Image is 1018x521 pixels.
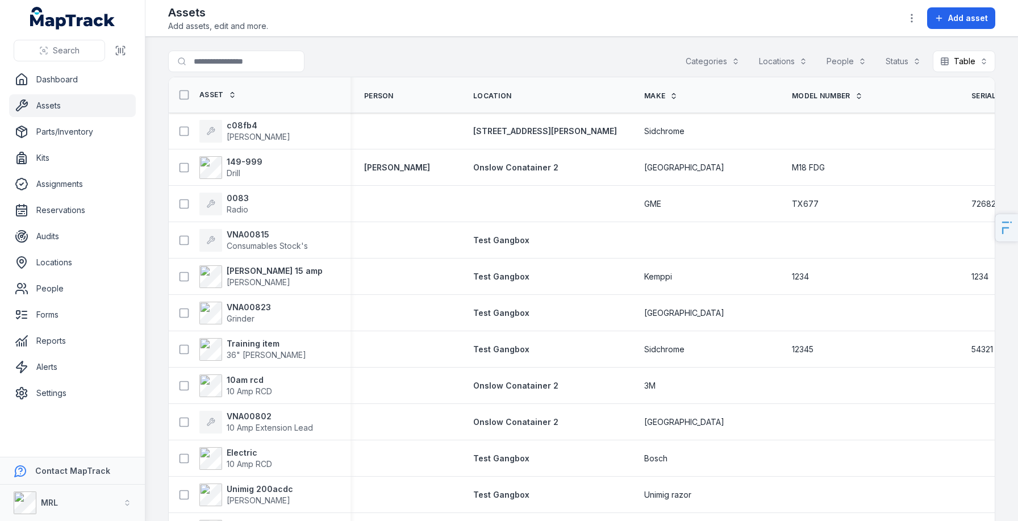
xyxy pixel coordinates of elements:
[199,411,313,434] a: VNA0080210 Amp Extension Lead
[30,7,115,30] a: MapTrack
[9,120,136,143] a: Parts/Inventory
[9,330,136,352] a: Reports
[473,308,529,318] span: Test Gangbox
[227,374,272,386] strong: 10am rcd
[53,45,80,56] span: Search
[473,380,558,391] a: Onslow Conatainer 2
[227,302,271,313] strong: VNA00823
[14,40,105,61] button: Search
[792,271,809,282] span: 1234
[9,225,136,248] a: Audits
[227,314,254,323] span: Grinder
[473,344,529,355] a: Test Gangbox
[199,338,306,361] a: Training item36" [PERSON_NAME]
[227,495,290,505] span: [PERSON_NAME]
[473,271,529,282] a: Test Gangbox
[227,205,248,214] span: Radio
[644,126,685,137] span: Sidchrome
[35,466,110,476] strong: Contact MapTrack
[9,199,136,222] a: Reservations
[227,265,323,277] strong: [PERSON_NAME] 15 amp
[644,344,685,355] span: Sidchrome
[9,382,136,405] a: Settings
[473,126,617,136] span: [STREET_ADDRESS][PERSON_NAME]
[227,411,313,422] strong: VNA00802
[199,229,308,252] a: VNA00815Consumables Stock's
[927,7,995,29] button: Add asset
[227,386,272,396] span: 10 Amp RCD
[473,272,529,281] span: Test Gangbox
[227,338,306,349] strong: Training item
[199,156,262,179] a: 149-999Drill
[168,5,268,20] h2: Assets
[41,498,58,507] strong: MRL
[948,12,988,24] span: Add asset
[227,277,290,287] span: [PERSON_NAME]
[9,94,136,117] a: Assets
[819,51,874,72] button: People
[9,303,136,326] a: Forms
[644,91,665,101] span: Make
[644,91,678,101] a: Make
[473,417,558,427] span: Onslow Conatainer 2
[644,307,724,319] span: [GEOGRAPHIC_DATA]
[792,162,825,173] span: M18 FDG
[364,162,430,173] a: [PERSON_NAME]
[199,120,290,143] a: c08fb4[PERSON_NAME]
[644,380,656,391] span: 3M
[364,91,394,101] span: Person
[227,168,240,178] span: Drill
[199,447,272,470] a: Electric10 Amp RCD
[792,91,863,101] a: Model Number
[227,350,306,360] span: 36" [PERSON_NAME]
[473,91,511,101] span: Location
[9,277,136,300] a: People
[971,344,993,355] span: 54321
[473,453,529,463] span: Test Gangbox
[227,241,308,251] span: Consumables Stock's
[227,447,272,459] strong: Electric
[644,416,724,428] span: [GEOGRAPHIC_DATA]
[227,193,249,204] strong: 0083
[473,416,558,428] a: Onslow Conatainer 2
[227,229,308,240] strong: VNA00815
[644,271,672,282] span: Kemppi
[168,20,268,32] span: Add assets, edit and more.
[473,235,529,245] span: Test Gangbox
[792,344,813,355] span: 12345
[473,162,558,172] span: Onslow Conatainer 2
[933,51,995,72] button: Table
[971,271,988,282] span: 1234
[473,162,558,173] a: Onslow Conatainer 2
[644,198,661,210] span: GME
[678,51,747,72] button: Categories
[792,198,819,210] span: TX677
[971,198,1006,210] span: 7268272
[752,51,815,72] button: Locations
[792,91,850,101] span: Model Number
[199,90,236,99] a: Asset
[9,251,136,274] a: Locations
[199,484,293,506] a: Unimig 200acdc[PERSON_NAME]
[199,265,323,288] a: [PERSON_NAME] 15 amp[PERSON_NAME]
[199,90,224,99] span: Asset
[473,235,529,246] a: Test Gangbox
[473,381,558,390] span: Onslow Conatainer 2
[227,484,293,495] strong: Unimig 200acdc
[9,356,136,378] a: Alerts
[644,453,667,464] span: Bosch
[473,344,529,354] span: Test Gangbox
[199,374,272,397] a: 10am rcd10 Amp RCD
[199,302,271,324] a: VNA00823Grinder
[473,490,529,499] span: Test Gangbox
[227,132,290,141] span: [PERSON_NAME]
[9,68,136,91] a: Dashboard
[644,162,724,173] span: [GEOGRAPHIC_DATA]
[227,120,290,131] strong: c08fb4
[473,126,617,137] a: [STREET_ADDRESS][PERSON_NAME]
[227,156,262,168] strong: 149-999
[227,423,313,432] span: 10 Amp Extension Lead
[473,453,529,464] a: Test Gangbox
[9,147,136,169] a: Kits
